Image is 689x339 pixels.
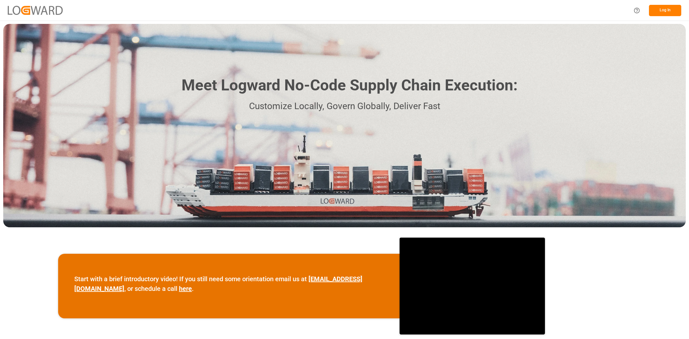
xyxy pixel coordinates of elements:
[74,274,383,293] p: Start with a brief introductory video! If you still need some orientation email us at , or schedu...
[182,74,517,97] h1: Meet Logward No-Code Supply Chain Execution:
[630,3,644,18] button: Help Center
[649,5,681,16] button: Log In
[8,6,63,15] img: Logward_new_orange.png
[172,99,517,114] p: Customize Locally, Govern Globally, Deliver Fast
[179,285,192,293] a: here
